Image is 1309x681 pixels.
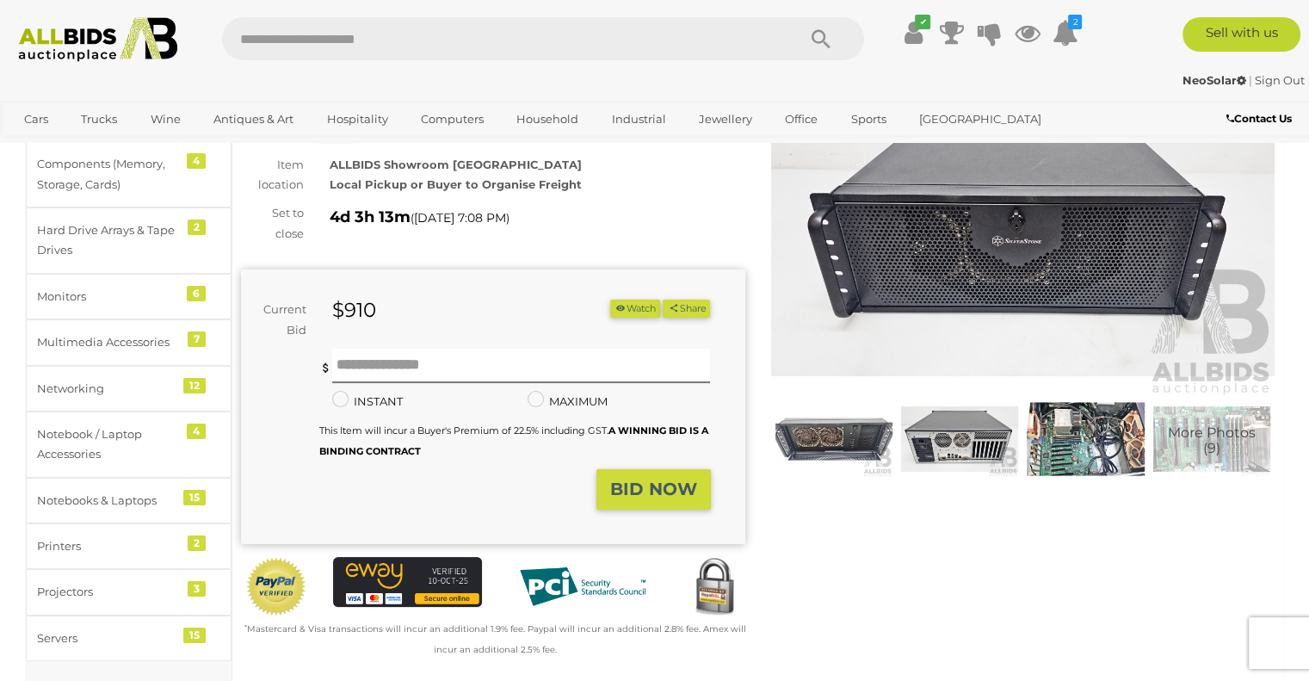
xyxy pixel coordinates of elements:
div: 4 [187,424,206,439]
div: Multimedia Accessories [37,332,179,352]
div: 4 [187,153,206,169]
a: Antiques & Art [202,105,305,133]
strong: BID NOW [610,479,697,499]
a: Monitors 6 [26,274,232,319]
label: MAXIMUM [528,392,608,412]
img: Official PayPal Seal [245,557,307,617]
div: Notebooks & Laptops [37,491,179,511]
a: Projectors 3 [26,569,232,615]
div: Components (Memory, Storage, Cards) [37,154,179,195]
strong: $910 [332,298,376,322]
a: NeoSolar [1182,73,1249,87]
div: 12 [183,378,206,393]
button: Search [778,17,864,60]
div: 15 [183,628,206,643]
i: 2 [1068,15,1082,29]
a: Wine [139,105,192,133]
button: BID NOW [596,469,711,510]
a: Household [505,105,590,133]
a: 2 [1052,17,1077,48]
div: Notebook / Laptop Accessories [37,424,179,465]
img: Homelab AMD EPYC (7542) 2.90GHz-3.40GHz 32-Core CPU Server W/ 512GB DDR4 [771,72,1275,397]
a: Hospitality [316,105,399,133]
div: 2 [188,220,206,235]
a: Multimedia Accessories 7 [26,319,232,365]
div: Printers [37,536,179,556]
div: Item location [228,155,317,195]
span: | [1249,73,1252,87]
a: Computers [410,105,495,133]
a: ✔ [900,17,926,48]
strong: NeoSolar [1182,73,1246,87]
img: PCI DSS compliant [508,557,658,616]
a: [GEOGRAPHIC_DATA] [908,105,1053,133]
i: ✔ [915,15,930,29]
div: Servers [37,628,179,648]
a: Sports [840,105,898,133]
div: Monitors [37,287,179,306]
a: Office [774,105,829,133]
a: Trucks [70,105,128,133]
img: eWAY Payment Gateway [333,557,483,607]
a: Sign Out [1255,73,1305,87]
a: Notebooks & Laptops 15 [26,478,232,523]
img: Secured by Rapid SSL [683,557,745,619]
button: Share [663,300,710,318]
span: ( ) [411,211,509,225]
button: Watch [610,300,660,318]
b: A WINNING BID IS A BINDING CONTRACT [319,424,708,456]
div: 2 [188,536,206,551]
b: Contact Us [1226,112,1292,125]
a: Contact Us [1226,109,1296,128]
li: Watch this item [610,300,660,318]
label: INSTANT [332,392,403,412]
div: Current Bid [241,300,319,340]
img: Allbids.com.au [9,17,187,62]
a: Servers 15 [26,616,232,661]
span: [DATE] 7:08 PM [414,210,506,226]
div: 3 [188,581,206,597]
strong: ALLBIDS Showroom [GEOGRAPHIC_DATA] [330,158,582,171]
img: Homelab AMD EPYC (7542) 2.90GHz-3.40GHz 32-Core CPU Server W/ 512GB DDR4 [1027,401,1144,477]
img: Homelab AMD EPYC (7542) 2.90GHz-3.40GHz 32-Core CPU Server W/ 512GB DDR4 [1153,401,1270,477]
img: Homelab AMD EPYC (7542) 2.90GHz-3.40GHz 32-Core CPU Server W/ 512GB DDR4 [775,401,892,477]
a: Cars [13,105,59,133]
img: Homelab AMD EPYC (7542) 2.90GHz-3.40GHz 32-Core CPU Server W/ 512GB DDR4 [901,401,1018,477]
div: Projectors [37,582,179,602]
div: 15 [183,490,206,505]
a: Networking 12 [26,366,232,412]
div: Hard Drive Arrays & Tape Drives [37,220,179,261]
div: 6 [187,286,206,301]
div: Set to close [228,203,317,244]
a: Printers 2 [26,523,232,569]
small: Mastercard & Visa transactions will incur an additional 1.9% fee. Paypal will incur an additional... [244,623,746,654]
div: Networking [37,379,179,399]
div: 7 [188,331,206,347]
a: Industrial [601,105,677,133]
a: Sell with us [1182,17,1300,52]
a: Components (Memory, Storage, Cards) 4 [26,141,232,207]
a: Hard Drive Arrays & Tape Drives 2 [26,207,232,274]
strong: Local Pickup or Buyer to Organise Freight [330,177,582,191]
span: More Photos (9) [1168,425,1256,455]
a: Jewellery [688,105,763,133]
a: Notebook / Laptop Accessories 4 [26,412,232,478]
small: This Item will incur a Buyer's Premium of 22.5% including GST. [319,424,708,456]
strong: 4d 3h 13m [330,207,411,226]
a: More Photos(9) [1153,401,1270,477]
